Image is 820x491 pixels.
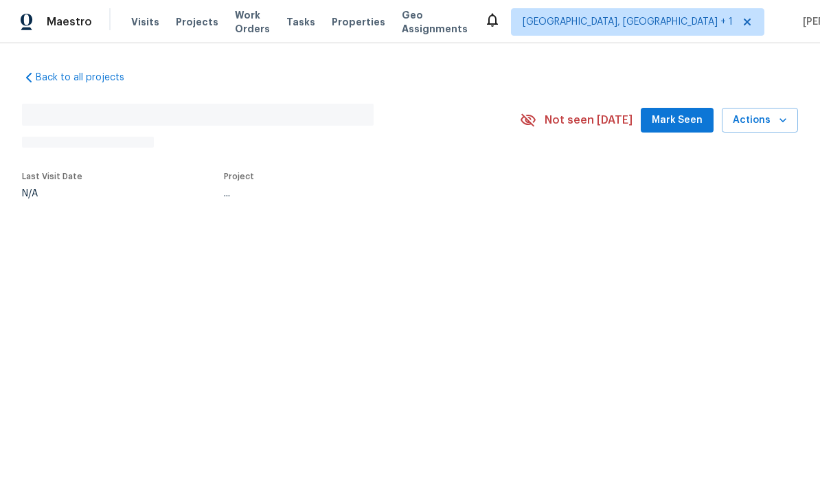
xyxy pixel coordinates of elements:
span: Work Orders [235,8,270,36]
span: Properties [332,15,385,29]
span: Project [224,172,254,181]
span: [GEOGRAPHIC_DATA], [GEOGRAPHIC_DATA] + 1 [523,15,733,29]
span: Geo Assignments [402,8,468,36]
span: Actions [733,112,787,129]
span: Last Visit Date [22,172,82,181]
button: Mark Seen [641,108,714,133]
button: Actions [722,108,798,133]
span: Not seen [DATE] [545,113,633,127]
span: Mark Seen [652,112,703,129]
a: Back to all projects [22,71,154,84]
span: Tasks [286,17,315,27]
span: Visits [131,15,159,29]
div: ... [224,189,488,198]
span: Maestro [47,15,92,29]
span: Projects [176,15,218,29]
div: N/A [22,189,82,198]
